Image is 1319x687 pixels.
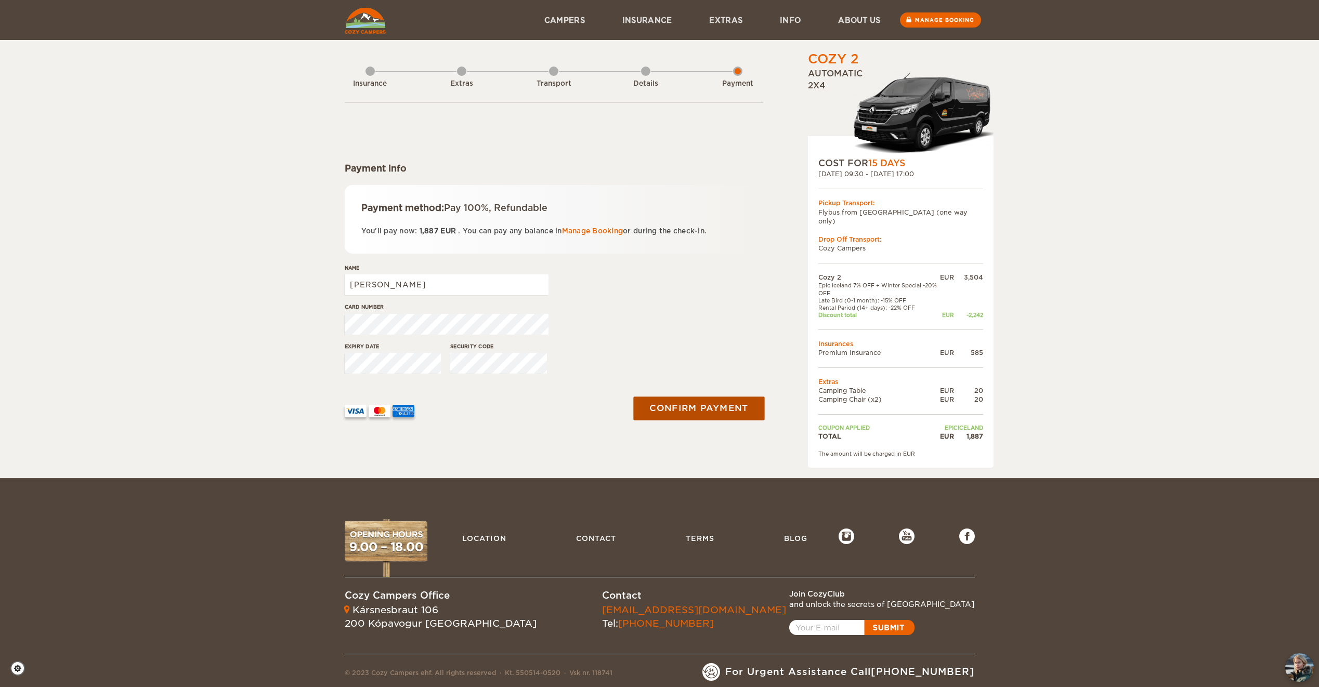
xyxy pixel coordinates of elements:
[1285,653,1314,682] img: Freyja at Cozy Campers
[818,377,983,386] td: Extras
[725,665,975,679] span: For Urgent Assistance Call
[440,227,456,235] span: EUR
[954,311,983,319] div: -2,242
[789,620,915,635] a: Open popup
[571,529,621,548] a: Contact
[940,395,954,404] div: EUR
[789,599,975,610] div: and unlock the secrets of [GEOGRAPHIC_DATA]
[940,273,954,282] div: EUR
[345,668,612,681] div: © 2023 Cozy Campers ehf. All rights reserved Kt. 550514-0520 Vsk nr. 118741
[393,405,414,417] img: AMEX
[818,432,940,441] td: TOTAL
[345,342,441,350] label: Expiry date
[634,397,765,420] button: Confirm payment
[818,244,983,253] td: Cozy Campers
[818,304,940,311] td: Rental Period (14+ days): -22% OFF
[444,203,547,213] span: Pay 100%, Refundable
[10,661,32,676] a: Cookie settings
[818,157,983,169] div: COST FOR
[808,68,994,157] div: Automatic 2x4
[1285,653,1314,682] button: chat-button
[868,158,905,168] span: 15 Days
[617,79,674,89] div: Details
[940,311,954,319] div: EUR
[818,208,983,226] td: Flybus from [GEOGRAPHIC_DATA] (one way only)
[954,395,983,404] div: 20
[342,79,399,89] div: Insurance
[345,8,386,34] img: Cozy Campers
[850,71,994,157] img: Langur-m-c-logo-2.png
[818,450,983,457] div: The amount will be charged in EUR
[940,424,983,431] td: EPICICELAND
[420,227,438,235] span: 1,887
[525,79,582,89] div: Transport
[954,386,983,395] div: 20
[345,264,549,272] label: Name
[954,348,983,357] div: 585
[709,79,766,89] div: Payment
[818,273,940,282] td: Cozy 2
[818,424,940,431] td: Coupon applied
[779,529,813,548] a: Blog
[818,348,940,357] td: Premium Insurance
[940,386,954,395] div: EUR
[871,666,975,677] a: [PHONE_NUMBER]
[789,589,975,599] div: Join CozyClub
[562,227,623,235] a: Manage Booking
[818,297,940,304] td: Late Bird (0-1 month): -15% OFF
[818,199,983,207] div: Pickup Transport:
[818,169,983,178] div: [DATE] 09:30 - [DATE] 17:00
[954,273,983,282] div: 3,504
[954,432,983,441] div: 1,887
[457,529,512,548] a: Location
[602,603,786,630] div: Tel:
[808,50,858,68] div: Cozy 2
[818,386,940,395] td: Camping Table
[345,589,537,602] div: Cozy Campers Office
[345,303,549,311] label: Card number
[818,235,983,244] div: Drop Off Transport:
[818,395,940,404] td: Camping Chair (x2)
[361,202,747,214] div: Payment method:
[940,432,954,441] div: EUR
[450,342,547,350] label: Security code
[900,12,981,28] a: Manage booking
[681,529,720,548] a: Terms
[345,603,537,630] div: Kársnesbraut 106 200 Kópavogur [GEOGRAPHIC_DATA]
[940,348,954,357] div: EUR
[345,162,763,175] div: Payment info
[361,225,747,237] p: You'll pay now: . You can pay any balance in or during the check-in.
[602,604,786,615] a: [EMAIL_ADDRESS][DOMAIN_NAME]
[602,589,786,602] div: Contact
[369,405,390,417] img: mastercard
[818,339,983,348] td: Insurances
[345,405,367,417] img: VISA
[818,282,940,297] td: Epic Iceland 7% OFF + Winter Special -20% OFF
[818,311,940,319] td: Discount total
[433,79,490,89] div: Extras
[618,618,714,629] a: [PHONE_NUMBER]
